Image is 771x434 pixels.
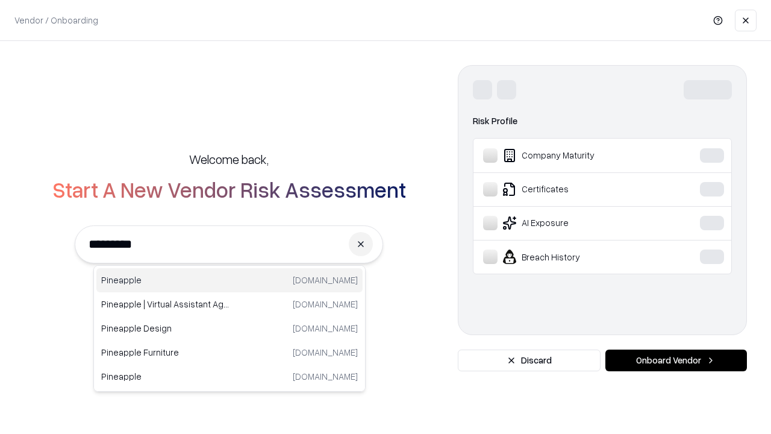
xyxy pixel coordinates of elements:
[483,216,663,230] div: AI Exposure
[293,346,358,359] p: [DOMAIN_NAME]
[483,250,663,264] div: Breach History
[483,148,663,163] div: Company Maturity
[52,177,406,201] h2: Start A New Vendor Risk Assessment
[101,322,229,335] p: Pineapple Design
[458,350,601,371] button: Discard
[293,370,358,383] p: [DOMAIN_NAME]
[189,151,269,168] h5: Welcome back,
[473,114,732,128] div: Risk Profile
[483,182,663,197] div: Certificates
[101,274,229,286] p: Pineapple
[605,350,747,371] button: Onboard Vendor
[14,14,98,27] p: Vendor / Onboarding
[293,322,358,335] p: [DOMAIN_NAME]
[101,370,229,383] p: Pineapple
[293,274,358,286] p: [DOMAIN_NAME]
[101,346,229,359] p: Pineapple Furniture
[293,298,358,310] p: [DOMAIN_NAME]
[101,298,229,310] p: Pineapple | Virtual Assistant Agency
[93,265,366,392] div: Suggestions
